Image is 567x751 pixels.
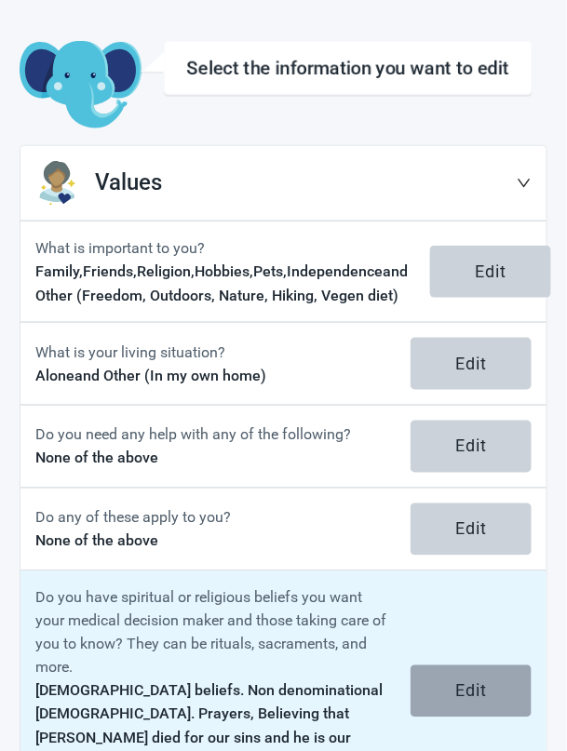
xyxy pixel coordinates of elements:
[411,665,532,717] button: Edit
[35,341,388,364] p: What is your living situation?
[20,41,142,130] img: Koda Elephant
[35,364,388,387] p: Alone and Other (In my own home)
[411,421,532,473] button: Edit
[430,246,551,298] button: Edit
[35,260,408,306] p: Family, Friends, Religion, Hobbies, Pets, Independence and Other (Freedom, Outdoors, Nature, Hiki...
[517,176,532,191] span: down
[95,166,517,201] h1: Values
[411,503,532,556] button: Edit
[455,520,487,539] div: Edit
[35,586,388,680] p: Do you have spiritual or religious beliefs you want your medical decision maker and those taking ...
[455,682,487,701] div: Edit
[411,338,532,390] button: Edit
[187,57,509,79] div: Select the information you want to edit
[35,447,388,470] p: None of the above
[475,262,506,281] div: Edit
[35,161,80,206] img: Step Icon
[455,437,487,456] div: Edit
[35,426,351,444] label: Do you need any help with any of the following?
[35,530,388,553] p: None of the above
[35,509,231,527] label: Do any of these apply to you?
[35,236,408,260] p: What is important to you?
[455,355,487,373] div: Edit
